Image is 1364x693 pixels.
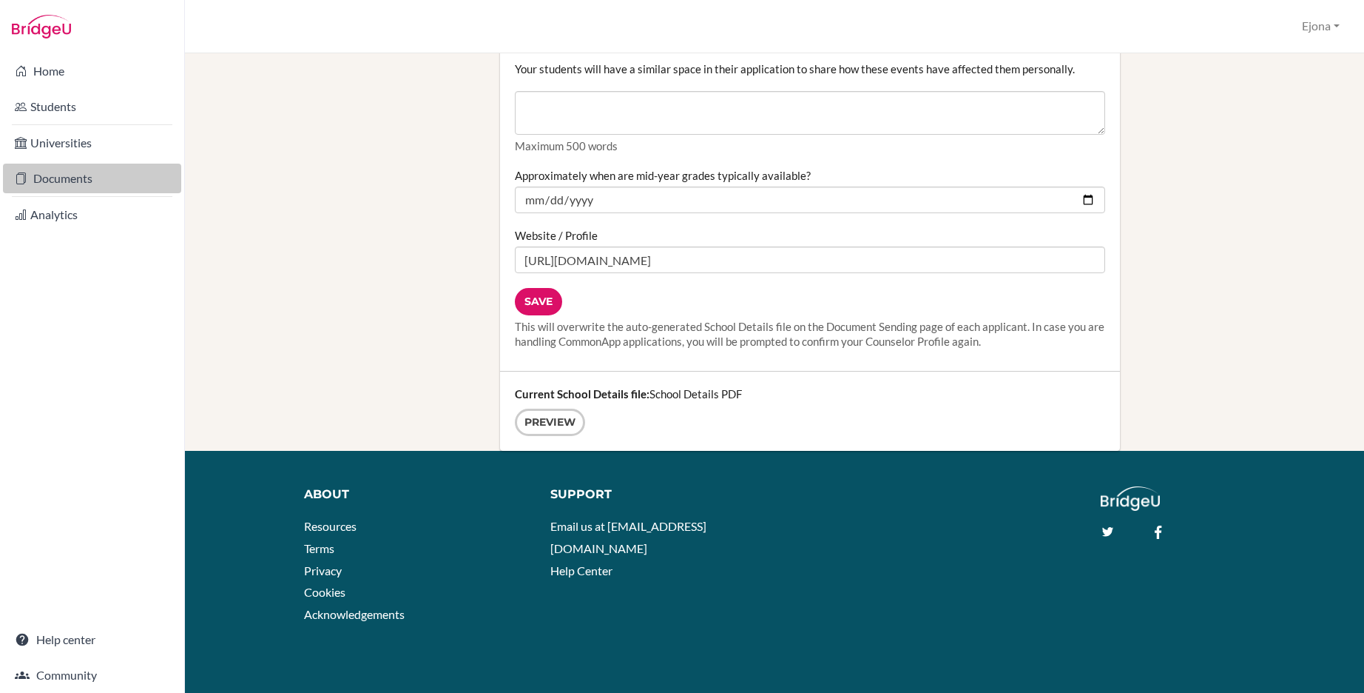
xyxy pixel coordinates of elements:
a: Acknowledgements [304,607,405,621]
div: Support [550,486,762,503]
input: Save [515,288,562,315]
a: Preview [515,409,585,436]
button: Ejona [1295,13,1346,40]
a: Community [3,660,181,690]
a: Privacy [304,563,342,577]
a: Help Center [550,563,612,577]
label: Website / Profile [515,228,598,243]
a: Universities [3,128,181,158]
div: About [304,486,528,503]
a: Email us at [EMAIL_ADDRESS][DOMAIN_NAME] [550,519,706,555]
a: Home [3,56,181,86]
img: logo_white@2x-f4f0deed5e89b7ecb1c2cc34c3e3d731f90f0f143d5ea2071677605dd97b5244.png [1101,486,1161,511]
a: Terms [304,541,334,555]
div: School Details PDF [500,372,1120,451]
a: Resources [304,519,357,533]
label: Approximately when are mid-year grades typically available? [515,168,811,183]
a: Documents [3,164,181,193]
p: Maximum 500 words [515,138,1105,153]
a: Help center [3,625,181,654]
a: Analytics [3,200,181,230]
img: Bridge-U [12,15,71,38]
a: Students [3,92,181,121]
div: This will overwrite the auto-generated School Details file on the Document Sending page of each a... [515,319,1105,349]
a: Cookies [304,585,345,599]
strong: Current School Details file: [515,387,649,401]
